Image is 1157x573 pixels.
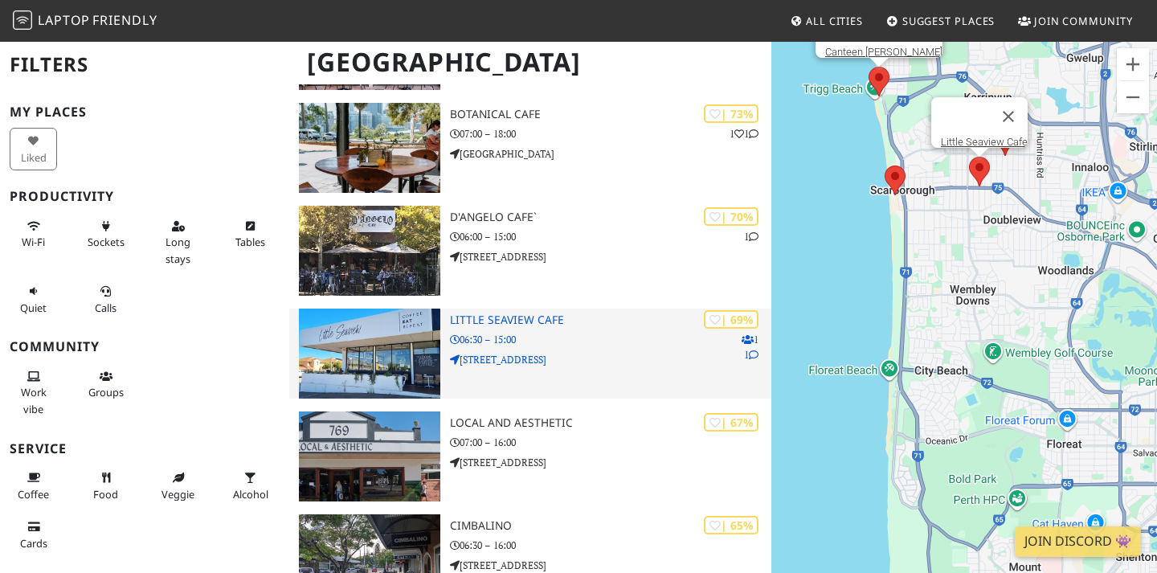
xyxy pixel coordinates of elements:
[1117,81,1149,113] button: Zoom out
[450,435,771,450] p: 07:00 – 16:00
[704,104,758,123] div: | 73%
[450,249,771,264] p: [STREET_ADDRESS]
[806,14,863,28] span: All Cities
[154,465,202,507] button: Veggie
[450,146,771,162] p: [GEOGRAPHIC_DATA]
[742,332,758,362] p: 1 1
[730,126,758,141] p: 1 1
[294,40,768,84] h1: [GEOGRAPHIC_DATA]
[1034,14,1133,28] span: Join Community
[82,278,129,321] button: Calls
[989,97,1028,136] button: Close
[704,310,758,329] div: | 69%
[88,235,125,249] span: Power sockets
[20,536,47,550] span: Credit cards
[450,211,771,224] h3: D'Angelo Cafe`
[10,339,280,354] h3: Community
[1012,6,1139,35] a: Join Community
[289,206,771,296] a: D'Angelo Cafe` | 70% 1 D'Angelo Cafe` 06:00 – 15:00 [STREET_ADDRESS]
[95,301,117,315] span: Video/audio calls
[1015,526,1141,557] a: Join Discord 👾
[941,136,1028,148] a: Little Seaview Cafe
[21,385,47,415] span: People working
[38,11,90,29] span: Laptop
[227,465,274,507] button: Alcohol
[299,309,440,399] img: Little Seaview Cafe
[450,229,771,244] p: 06:00 – 15:00
[450,108,771,121] h3: Botanical Cafe
[10,514,57,556] button: Cards
[450,352,771,367] p: [STREET_ADDRESS]
[902,14,996,28] span: Suggest Places
[450,416,771,430] h3: Local and Aesthetic
[10,278,57,321] button: Quiet
[13,10,32,30] img: LaptopFriendly
[825,46,942,58] a: Canteen [PERSON_NAME]
[88,385,124,399] span: Group tables
[22,235,45,249] span: Stable Wi-Fi
[450,313,771,327] h3: Little Seaview Cafe
[166,235,190,265] span: Long stays
[783,6,869,35] a: All Cities
[744,229,758,244] p: 1
[450,332,771,347] p: 06:30 – 15:00
[704,413,758,432] div: | 67%
[1117,48,1149,80] button: Zoom in
[227,213,274,256] button: Tables
[161,487,194,501] span: Veggie
[299,103,440,193] img: Botanical Cafe
[154,213,202,272] button: Long stays
[233,487,268,501] span: Alcohol
[10,441,280,456] h3: Service
[18,487,49,501] span: Coffee
[880,6,1002,35] a: Suggest Places
[704,516,758,534] div: | 65%
[704,207,758,226] div: | 70%
[450,455,771,470] p: [STREET_ADDRESS]
[92,11,157,29] span: Friendly
[82,213,129,256] button: Sockets
[289,411,771,501] a: Local and Aesthetic | 67% Local and Aesthetic 07:00 – 16:00 [STREET_ADDRESS]
[10,363,57,422] button: Work vibe
[20,301,47,315] span: Quiet
[289,103,771,193] a: Botanical Cafe | 73% 11 Botanical Cafe 07:00 – 18:00 [GEOGRAPHIC_DATA]
[450,538,771,553] p: 06:30 – 16:00
[93,487,118,501] span: Food
[10,104,280,120] h3: My Places
[10,213,57,256] button: Wi-Fi
[299,411,440,501] img: Local and Aesthetic
[13,7,157,35] a: LaptopFriendly LaptopFriendly
[289,309,771,399] a: Little Seaview Cafe | 69% 11 Little Seaview Cafe 06:30 – 15:00 [STREET_ADDRESS]
[10,189,280,204] h3: Productivity
[10,40,280,89] h2: Filters
[450,558,771,573] p: [STREET_ADDRESS]
[299,206,440,296] img: D'Angelo Cafe`
[10,465,57,507] button: Coffee
[450,519,771,533] h3: Cimbalino
[82,465,129,507] button: Food
[82,363,129,406] button: Groups
[235,235,265,249] span: Work-friendly tables
[450,126,771,141] p: 07:00 – 18:00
